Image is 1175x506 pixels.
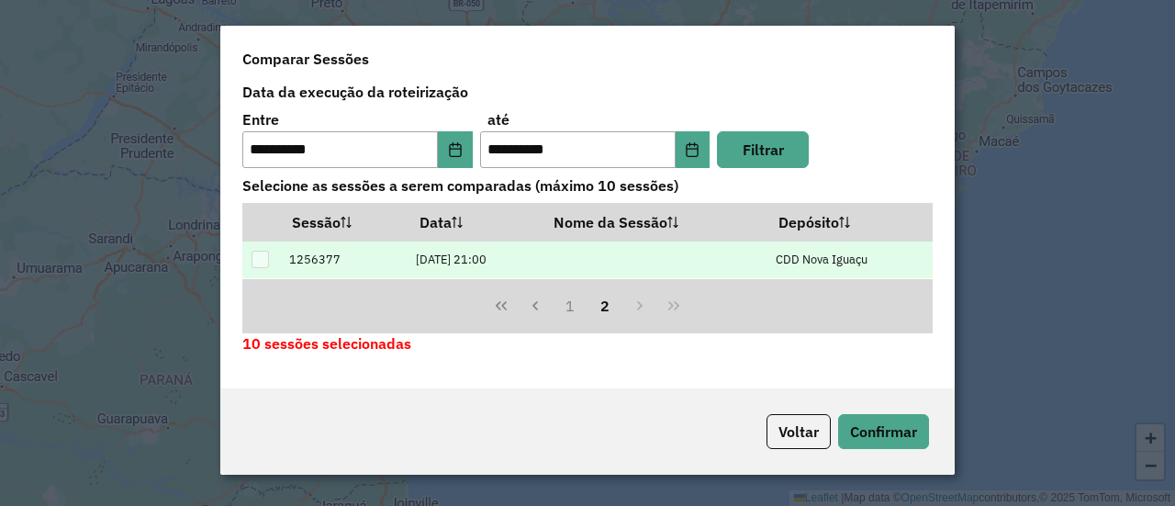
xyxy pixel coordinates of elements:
button: 2 [587,288,622,323]
button: Confirmar [838,414,929,449]
td: CDD Nova Iguaçu [766,242,932,279]
td: 1256377 [280,242,407,279]
button: Filtrar [717,131,809,168]
button: Choose Date [676,131,711,168]
label: 10 sessões selecionadas [242,332,411,354]
th: Data [407,203,542,242]
td: [DATE] 21:00 [407,242,542,279]
th: Nome da Sessão [542,203,767,242]
button: Previous Page [519,288,554,323]
button: 1 [553,288,587,323]
label: Selecione as sessões a serem comparadas (máximo 10 sessões) [231,168,944,203]
th: Sessão [280,203,407,242]
label: Data da execução da roteirização [231,74,944,109]
button: Choose Date [438,131,473,168]
label: até [487,108,509,130]
h4: Comparar Sessões [242,48,369,70]
label: Entre [242,108,279,130]
th: Depósito [766,203,932,242]
button: Voltar [767,414,831,449]
button: First Page [484,288,519,323]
